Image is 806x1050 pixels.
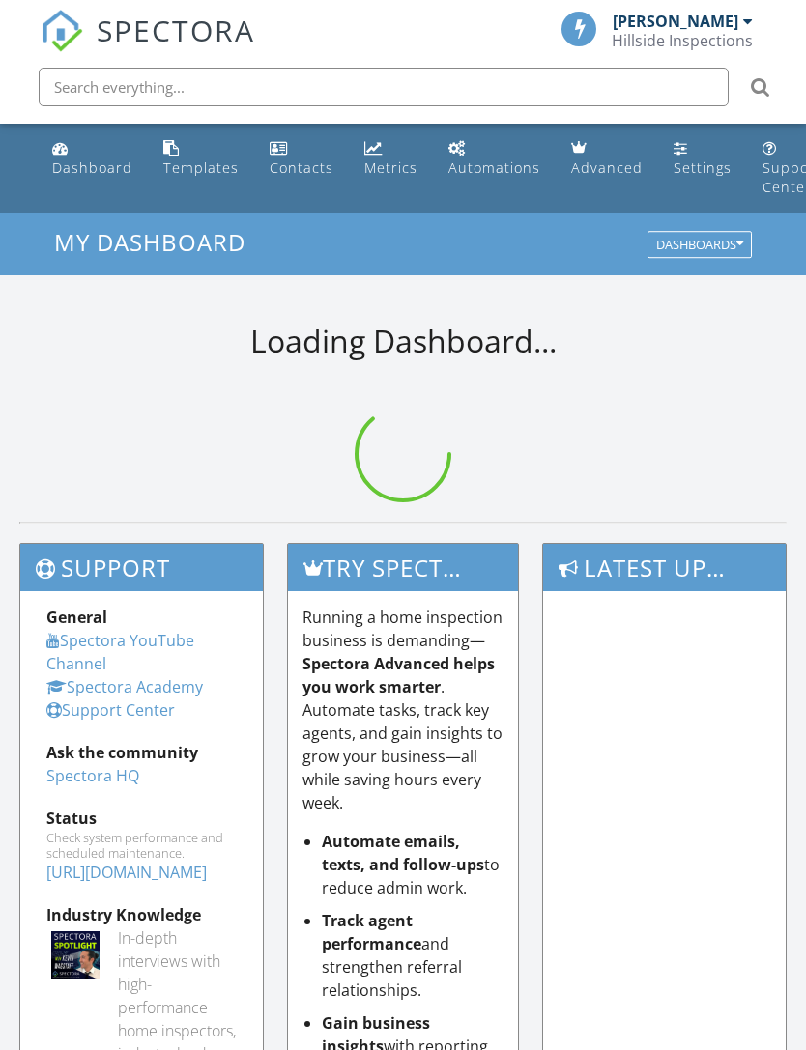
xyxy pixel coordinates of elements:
li: and strengthen referral relationships. [322,909,504,1002]
div: Contacts [270,158,333,177]
div: Metrics [364,158,417,177]
a: Contacts [262,131,341,186]
a: Templates [156,131,246,186]
a: SPECTORA [41,26,255,67]
img: Spectoraspolightmain [51,931,100,979]
li: to reduce admin work. [322,830,504,899]
h3: Support [20,544,263,591]
a: Spectora HQ [46,765,139,786]
div: Dashboards [656,239,743,252]
a: Support Center [46,699,175,721]
p: Running a home inspection business is demanding— . Automate tasks, track key agents, and gain ins... [302,606,504,814]
a: Advanced [563,131,650,186]
strong: General [46,607,107,628]
div: Automations [448,158,540,177]
input: Search everything... [39,68,729,106]
img: The Best Home Inspection Software - Spectora [41,10,83,52]
h3: Latest Updates [543,544,786,591]
a: Settings [666,131,739,186]
div: Templates [163,158,239,177]
div: Settings [674,158,732,177]
a: Spectora YouTube Channel [46,630,194,674]
div: Dashboard [52,158,132,177]
div: Check system performance and scheduled maintenance. [46,830,237,861]
a: Spectora Academy [46,676,203,697]
strong: Automate emails, texts, and follow-ups [322,831,484,875]
div: Status [46,807,237,830]
div: Industry Knowledge [46,903,237,926]
span: My Dashboard [54,226,245,258]
a: Automations (Basic) [441,131,548,186]
a: Metrics [357,131,425,186]
div: Advanced [571,158,643,177]
strong: Track agent performance [322,910,421,954]
a: Dashboard [44,131,140,186]
div: [PERSON_NAME] [613,12,738,31]
div: Hillside Inspections [612,31,753,50]
button: Dashboards [648,232,752,259]
h3: Try spectora advanced [DATE] [288,544,519,591]
span: SPECTORA [97,10,255,50]
div: Ask the community [46,741,237,764]
a: [URL][DOMAIN_NAME] [46,862,207,883]
strong: Spectora Advanced helps you work smarter [302,653,495,697]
